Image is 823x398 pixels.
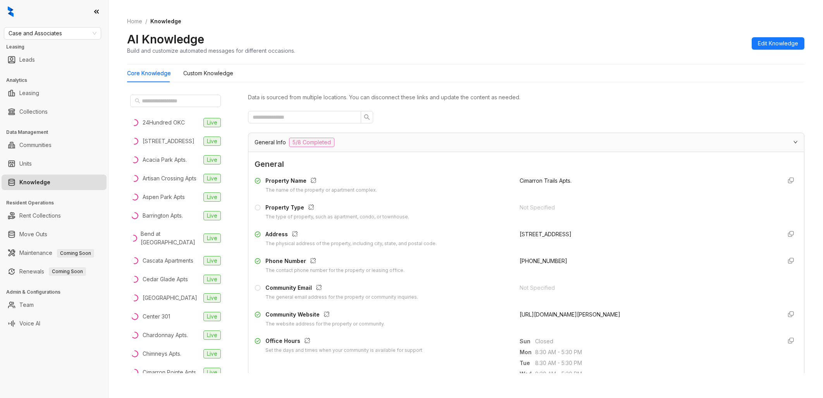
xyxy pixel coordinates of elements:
li: Rent Collections [2,208,107,223]
li: Voice AI [2,316,107,331]
div: Core Knowledge [127,69,171,78]
div: Community Website [265,310,385,320]
span: Tue [520,359,535,367]
div: Chimneys Apts. [143,350,181,358]
a: Move Outs [19,227,47,242]
span: Live [203,155,221,164]
span: 5/8 Completed [289,138,334,147]
div: The type of property, such as apartment, condo, or townhouse. [265,213,409,221]
span: 8:30 AM - 5:30 PM [535,359,775,367]
h3: Data Management [6,129,108,136]
span: Live [203,312,221,321]
h3: Analytics [6,77,108,84]
span: Live [203,349,221,358]
div: 24Hundred OKC [143,118,185,127]
span: Edit Knowledge [758,39,798,48]
span: Live [203,368,221,377]
div: [STREET_ADDRESS] [520,230,775,239]
span: Cimarron Trails Apts. [520,177,572,184]
span: Live [203,137,221,146]
div: The website address for the property or community. [265,320,385,328]
span: [PHONE_NUMBER] [520,258,567,264]
div: [GEOGRAPHIC_DATA] [143,294,197,302]
div: General Info5/8 Completed [248,133,804,152]
a: Home [126,17,144,26]
span: Live [203,234,221,243]
a: Voice AI [19,316,40,331]
span: Live [203,192,221,202]
img: logo [8,6,14,17]
div: Aspen Park Apts [143,193,185,201]
div: Custom Knowledge [183,69,233,78]
h3: Resident Operations [6,199,108,206]
div: Office Hours [265,337,422,347]
span: Mon [520,348,535,356]
div: Build and customize automated messages for different occasions. [127,47,295,55]
a: Leads [19,52,35,67]
span: expanded [793,140,798,144]
a: Rent Collections [19,208,61,223]
div: Set the days and times when your community is available for support [265,347,422,354]
a: Knowledge [19,175,50,190]
span: [URL][DOMAIN_NAME][PERSON_NAME] [520,311,620,318]
div: Acacia Park Apts. [143,156,187,164]
div: Phone Number [265,257,405,267]
span: Case and Associates [9,28,96,39]
li: Renewals [2,264,107,279]
div: [STREET_ADDRESS] [143,137,195,145]
div: Not Specified [520,284,775,292]
button: Edit Knowledge [752,37,804,50]
a: Communities [19,137,52,153]
a: Leasing [19,85,39,101]
span: Live [203,211,221,220]
li: Communities [2,137,107,153]
span: General [255,158,798,170]
span: Wed [520,370,535,378]
span: Live [203,331,221,340]
div: Chardonnay Apts. [143,331,188,339]
li: Move Outs [2,227,107,242]
span: 8:30 AM - 5:30 PM [535,370,775,378]
span: 8:30 AM - 5:30 PM [535,348,775,356]
div: Not Specified [520,203,775,212]
div: Property Name [265,177,377,187]
div: The general email address for the property or community inquiries. [265,294,418,301]
div: The physical address of the property, including city, state, and postal code. [265,240,437,247]
h3: Admin & Configurations [6,289,108,296]
div: Property Type [265,203,409,213]
a: Collections [19,104,48,119]
div: Center 301 [143,312,170,321]
span: Live [203,174,221,183]
span: search [135,98,140,104]
span: General Info [255,138,286,147]
span: search [364,114,370,120]
li: Team [2,297,107,313]
span: Live [203,293,221,303]
li: Leasing [2,85,107,101]
div: Cimarron Pointe Apts. [143,368,197,377]
span: Live [203,256,221,265]
div: Cascata Apartments [143,256,193,265]
li: Leads [2,52,107,67]
span: Coming Soon [49,267,86,276]
h2: AI Knowledge [127,32,204,47]
span: Closed [535,337,775,346]
div: Community Email [265,284,418,294]
li: Collections [2,104,107,119]
div: Artisan Crossing Apts [143,174,196,183]
span: Sun [520,337,535,346]
div: Data is sourced from multiple locations. You can disconnect these links and update the content as... [248,93,804,102]
div: Address [265,230,437,240]
span: Live [203,275,221,284]
a: Units [19,156,32,171]
li: / [145,17,147,26]
li: Units [2,156,107,171]
div: Barrington Apts. [143,211,183,220]
div: Cedar Glade Apts [143,275,188,284]
span: Knowledge [150,18,181,24]
li: Knowledge [2,175,107,190]
div: Bend at [GEOGRAPHIC_DATA] [141,230,200,247]
a: Team [19,297,34,313]
div: The contact phone number for the property or leasing office. [265,267,405,274]
div: The name of the property or apartment complex. [265,187,377,194]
